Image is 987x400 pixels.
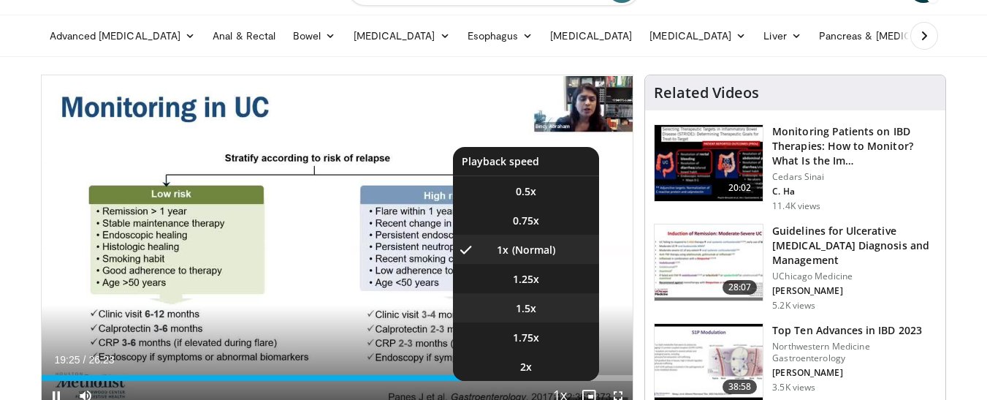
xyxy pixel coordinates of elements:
[772,382,815,393] p: 3.5K views
[497,243,508,257] span: 1x
[345,21,459,50] a: [MEDICAL_DATA]
[772,200,820,212] p: 11.4K views
[772,285,937,297] p: [PERSON_NAME]
[55,354,80,366] span: 19:25
[810,21,981,50] a: Pancreas & [MEDICAL_DATA]
[755,21,809,50] a: Liver
[654,124,937,212] a: 20:02 Monitoring Patients on IBD Therapies: How to Monitor? What Is the Im… Cedars Sinai C. Ha 11...
[41,21,205,50] a: Advanced [MEDICAL_DATA]
[772,271,937,282] p: UChicago Medicine
[83,354,86,366] span: /
[513,272,539,287] span: 1.25x
[772,124,937,168] h3: Monitoring Patients on IBD Therapies: How to Monitor? What Is the Im…
[723,181,758,195] span: 20:02
[723,380,758,394] span: 38:58
[513,331,539,345] span: 1.75x
[723,280,758,295] span: 28:07
[772,171,937,183] p: Cedars Sinai
[654,224,937,312] a: 28:07 Guidelines for Ulcerative [MEDICAL_DATA] Diagnosis and Management UChicago Medicine [PERSON...
[516,301,536,316] span: 1.5x
[204,21,284,50] a: Anal & Rectal
[520,360,532,374] span: 2x
[284,21,344,50] a: Bowel
[655,324,763,400] img: 2f51e707-cd8d-4a31-8e3f-f47d06a7faca.150x105_q85_crop-smart_upscale.jpg
[641,21,755,50] a: [MEDICAL_DATA]
[772,323,937,338] h3: Top Ten Advances in IBD 2023
[516,184,536,199] span: 0.5x
[655,224,763,301] img: 5d508c2b-9173-4279-adad-7510b8cd6d9a.150x105_q85_crop-smart_upscale.jpg
[655,125,763,201] img: 609225da-72ea-422a-b68c-0f05c1f2df47.150x105_q85_crop-smart_upscale.jpg
[513,214,539,228] span: 0.75x
[88,354,114,366] span: 26:23
[772,341,937,364] p: Northwestern Medicine Gastroenterology
[654,84,759,102] h4: Related Videos
[459,21,542,50] a: Esophagus
[541,21,641,50] a: [MEDICAL_DATA]
[772,224,937,268] h3: Guidelines for Ulcerative [MEDICAL_DATA] Diagnosis and Management
[42,375,633,381] div: Progress Bar
[772,367,937,379] p: [PERSON_NAME]
[772,300,815,312] p: 5.2K views
[772,186,937,197] p: C. Ha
